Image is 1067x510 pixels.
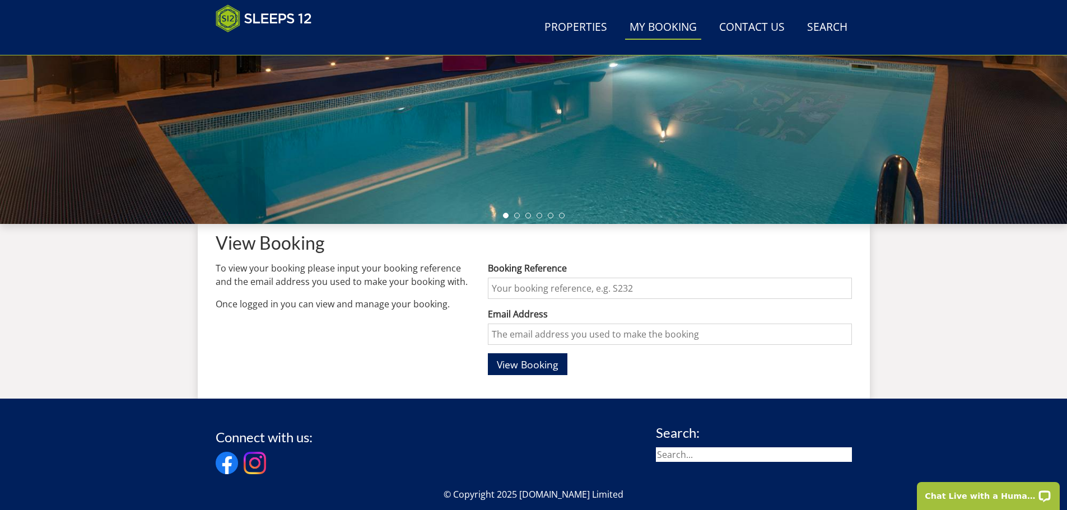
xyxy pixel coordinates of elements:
[488,278,851,299] input: Your booking reference, e.g. S232
[244,452,266,474] img: Instagram
[488,261,851,275] label: Booking Reference
[715,15,789,40] a: Contact Us
[540,15,612,40] a: Properties
[216,4,312,32] img: Sleeps 12
[216,233,852,252] h1: View Booking
[216,488,852,501] p: © Copyright 2025 [DOMAIN_NAME] Limited
[656,447,852,462] input: Search...
[210,39,328,49] iframe: Customer reviews powered by Trustpilot
[488,307,851,321] label: Email Address
[910,475,1067,510] iframe: LiveChat chat widget
[216,297,470,311] p: Once logged in you can view and manage your booking.
[216,452,238,474] img: Facebook
[625,15,701,40] a: My Booking
[488,324,851,345] input: The email address you used to make the booking
[216,261,470,288] p: To view your booking please input your booking reference and the email address you used to make y...
[488,353,567,375] button: View Booking
[803,15,852,40] a: Search
[497,358,558,371] span: View Booking
[216,430,313,445] h3: Connect with us:
[656,425,852,440] h3: Search:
